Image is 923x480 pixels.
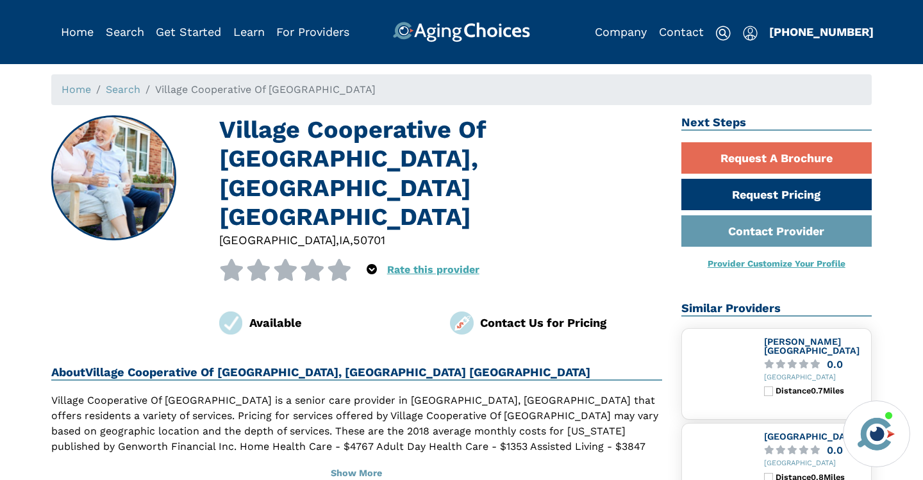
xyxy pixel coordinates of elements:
div: [GEOGRAPHIC_DATA] [764,459,867,468]
img: user-icon.svg [743,26,758,41]
img: avatar [854,412,898,456]
div: Popover trigger [106,22,144,42]
h2: About Village Cooperative Of [GEOGRAPHIC_DATA], [GEOGRAPHIC_DATA] [GEOGRAPHIC_DATA] [51,365,662,381]
div: Available [249,314,431,331]
a: Company [595,25,647,38]
a: Provider Customize Your Profile [708,258,845,269]
a: Learn [233,25,265,38]
span: [GEOGRAPHIC_DATA] [219,233,336,247]
div: 0.0 [827,445,843,455]
a: Search [106,83,140,95]
a: [GEOGRAPHIC_DATA] [764,431,860,442]
img: Village Cooperative Of Cedar Falls, Cedar Falls IA [53,117,176,240]
a: [PERSON_NAME][GEOGRAPHIC_DATA] [764,336,860,356]
a: Search [106,25,144,38]
div: Popover trigger [367,259,377,281]
a: Contact [659,25,704,38]
span: , [336,233,339,247]
a: [PHONE_NUMBER] [769,25,874,38]
span: IA [339,233,350,247]
a: Request A Brochure [681,142,872,174]
div: Popover trigger [743,22,758,42]
h2: Similar Providers [681,301,872,317]
a: For Providers [276,25,349,38]
span: Village Cooperative Of [GEOGRAPHIC_DATA] [155,83,376,95]
h2: Next Steps [681,115,872,131]
h1: Village Cooperative Of [GEOGRAPHIC_DATA], [GEOGRAPHIC_DATA] [GEOGRAPHIC_DATA] [219,115,662,231]
img: search-icon.svg [715,26,731,41]
nav: breadcrumb [51,74,872,105]
div: Contact Us for Pricing [480,314,662,331]
div: 50701 [353,231,385,249]
div: 0.0 [827,360,843,369]
span: , [350,233,353,247]
a: Rate this provider [387,263,479,276]
div: Distance 0.7 Miles [776,386,866,395]
a: Home [61,25,94,38]
a: Home [62,83,91,95]
a: 0.0 [764,360,867,369]
div: [GEOGRAPHIC_DATA] [764,374,867,382]
a: Request Pricing [681,179,872,210]
a: 0.0 [764,445,867,455]
img: AgingChoices [393,22,530,42]
a: Get Started [156,25,221,38]
a: Contact Provider [681,215,872,247]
